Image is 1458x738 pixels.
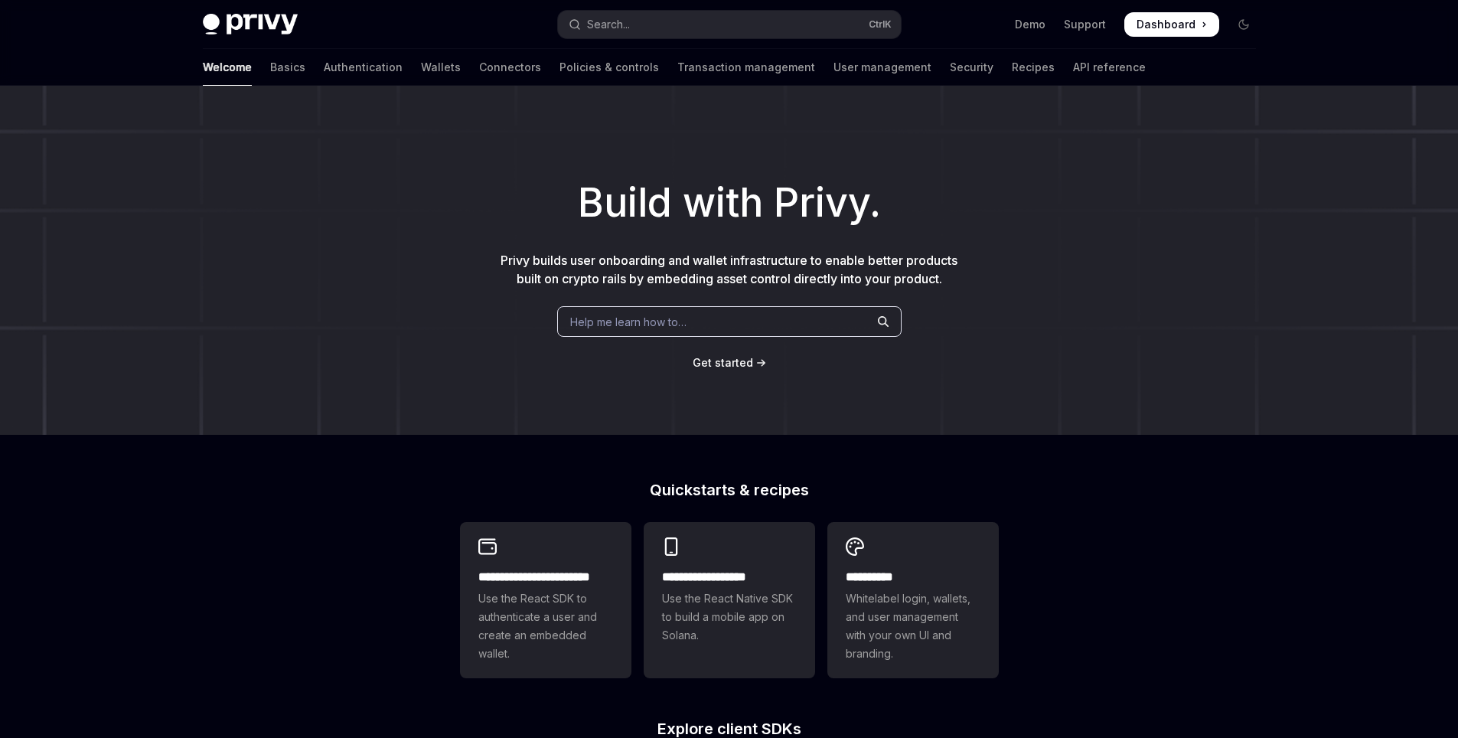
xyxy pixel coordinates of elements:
h1: Build with Privy. [24,173,1434,233]
span: Get started [693,356,753,369]
a: Policies & controls [559,49,659,86]
a: Authentication [324,49,403,86]
a: Connectors [479,49,541,86]
button: Toggle dark mode [1231,12,1256,37]
a: Support [1064,17,1106,32]
span: Help me learn how to… [570,314,687,330]
h2: Quickstarts & recipes [460,482,999,498]
a: Demo [1015,17,1045,32]
a: API reference [1073,49,1146,86]
a: Wallets [421,49,461,86]
a: Recipes [1012,49,1055,86]
a: Transaction management [677,49,815,86]
span: Ctrl K [869,18,892,31]
a: User management [833,49,931,86]
a: Basics [270,49,305,86]
a: Get started [693,355,753,371]
div: Search... [587,15,630,34]
span: Privy builds user onboarding and wallet infrastructure to enable better products built on crypto ... [501,253,957,286]
span: Whitelabel login, wallets, and user management with your own UI and branding. [846,589,980,663]
span: Use the React SDK to authenticate a user and create an embedded wallet. [478,589,613,663]
span: Use the React Native SDK to build a mobile app on Solana. [662,589,797,645]
a: Welcome [203,49,252,86]
a: **** *****Whitelabel login, wallets, and user management with your own UI and branding. [827,522,999,678]
button: Open search [558,11,901,38]
a: Dashboard [1124,12,1219,37]
a: Security [950,49,993,86]
span: Dashboard [1137,17,1195,32]
h2: Explore client SDKs [460,721,999,736]
a: **** **** **** ***Use the React Native SDK to build a mobile app on Solana. [644,522,815,678]
img: dark logo [203,14,298,35]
